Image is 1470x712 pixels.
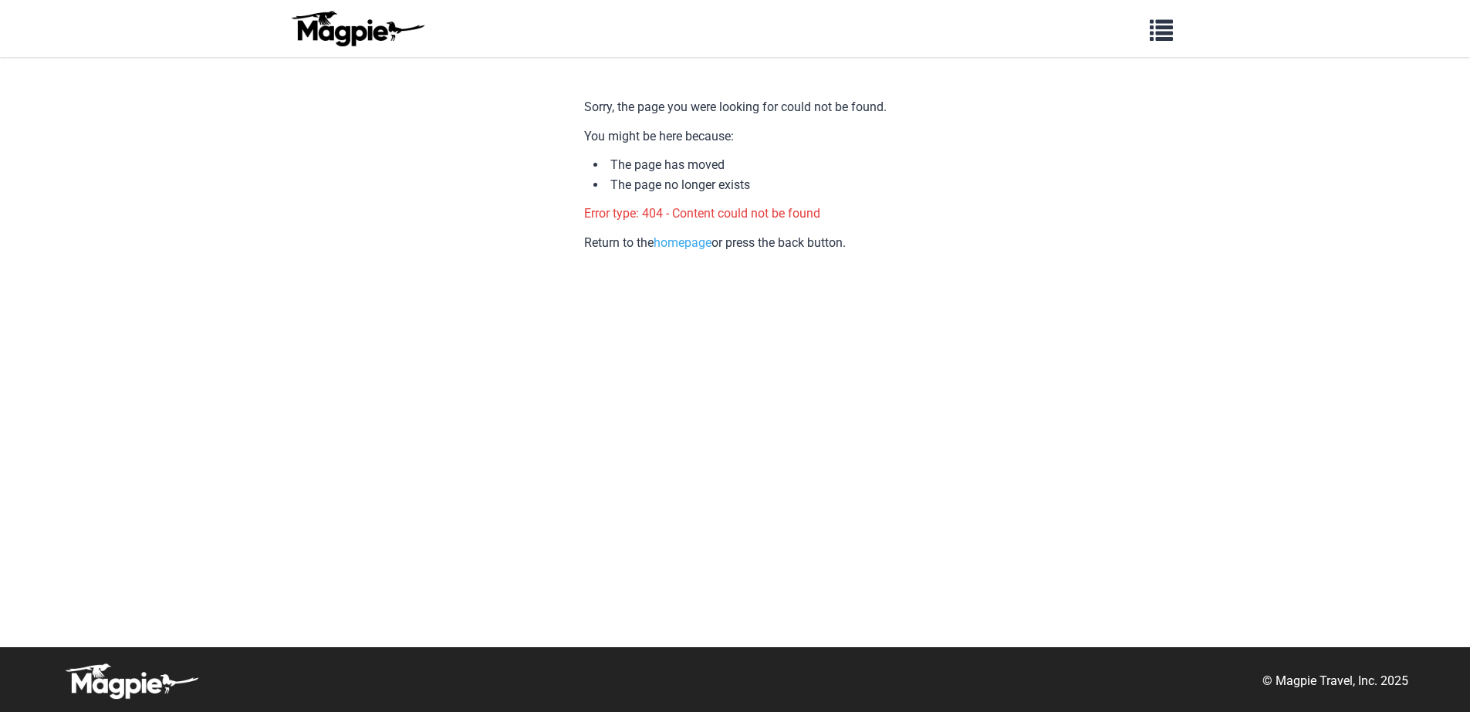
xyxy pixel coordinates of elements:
img: logo-ab69f6fb50320c5b225c76a69d11143b.png [288,10,427,47]
img: logo-white-d94fa1abed81b67a048b3d0f0ab5b955.png [62,663,201,700]
p: Return to the or press the back button. [584,233,887,253]
p: Error type: 404 - Content could not be found [584,204,887,224]
p: © Magpie Travel, Inc. 2025 [1262,671,1408,691]
li: The page has moved [593,155,887,175]
li: The page no longer exists [593,175,887,195]
p: Sorry, the page you were looking for could not be found. [584,97,887,117]
p: You might be here because: [584,127,887,147]
a: homepage [654,235,711,250]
